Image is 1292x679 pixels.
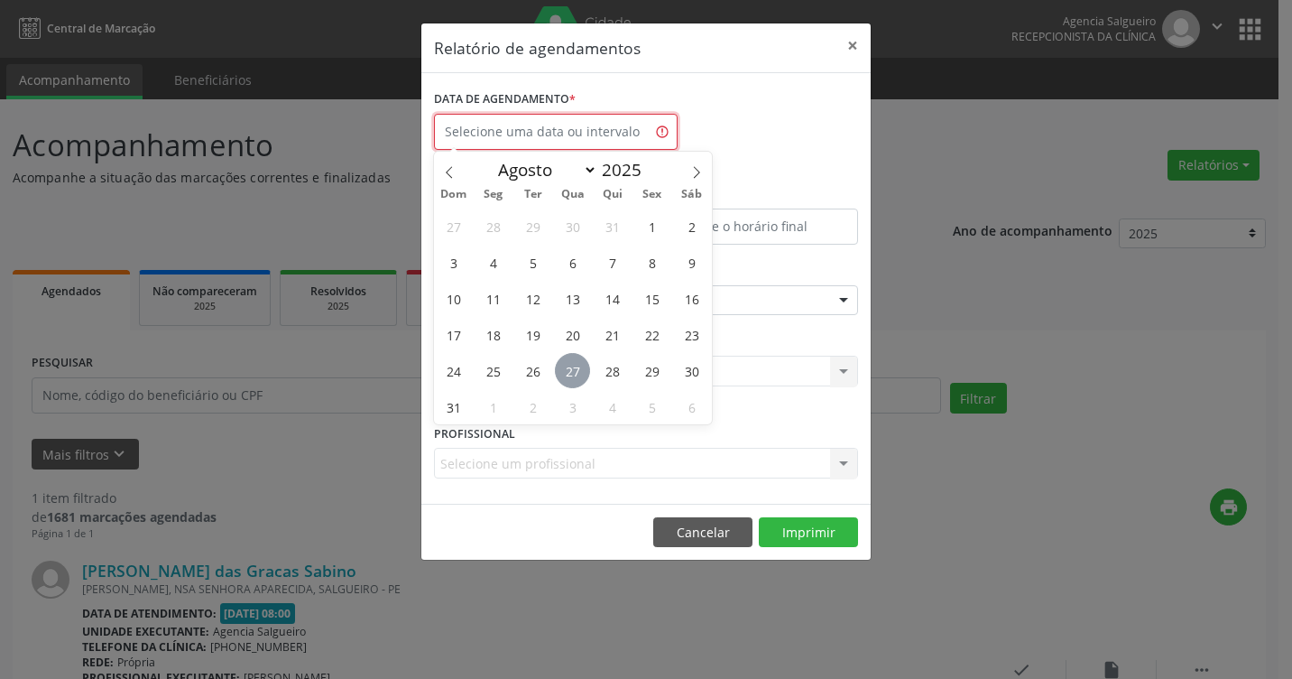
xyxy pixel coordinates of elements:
label: ATÉ [651,181,858,209]
span: Agosto 27, 2025 [555,353,590,388]
span: Agosto 2, 2025 [674,209,709,244]
span: Setembro 3, 2025 [555,389,590,424]
span: Qui [593,189,632,200]
button: Cancelar [653,517,752,548]
span: Agosto 30, 2025 [674,353,709,388]
span: Julho 28, 2025 [475,209,511,244]
h5: Relatório de agendamentos [434,36,641,60]
span: Agosto 26, 2025 [515,353,550,388]
span: Agosto 21, 2025 [595,317,630,352]
span: Agosto 12, 2025 [515,281,550,316]
span: Agosto 13, 2025 [555,281,590,316]
span: Agosto 11, 2025 [475,281,511,316]
input: Selecione uma data ou intervalo [434,114,678,150]
select: Month [489,157,597,182]
span: Agosto 8, 2025 [634,245,669,280]
span: Julho 30, 2025 [555,209,590,244]
span: Agosto 4, 2025 [475,245,511,280]
span: Agosto 24, 2025 [436,353,471,388]
span: Agosto 23, 2025 [674,317,709,352]
span: Setembro 5, 2025 [634,389,669,424]
span: Agosto 25, 2025 [475,353,511,388]
span: Setembro 6, 2025 [674,389,709,424]
span: Agosto 14, 2025 [595,281,630,316]
button: Close [835,23,871,68]
span: Julho 29, 2025 [515,209,550,244]
span: Sáb [672,189,712,200]
span: Agosto 28, 2025 [595,353,630,388]
label: PROFISSIONAL [434,420,515,448]
span: Ter [513,189,553,200]
span: Agosto 19, 2025 [515,317,550,352]
span: Agosto 9, 2025 [674,245,709,280]
span: Agosto 17, 2025 [436,317,471,352]
span: Setembro 1, 2025 [475,389,511,424]
span: Agosto 18, 2025 [475,317,511,352]
span: Agosto 10, 2025 [436,281,471,316]
span: Setembro 2, 2025 [515,389,550,424]
input: Year [597,158,657,181]
span: Agosto 3, 2025 [436,245,471,280]
span: Agosto 7, 2025 [595,245,630,280]
span: Setembro 4, 2025 [595,389,630,424]
span: Seg [474,189,513,200]
span: Sex [632,189,672,200]
span: Qua [553,189,593,200]
span: Agosto 5, 2025 [515,245,550,280]
span: Julho 31, 2025 [595,209,630,244]
span: Agosto 15, 2025 [634,281,669,316]
span: Julho 27, 2025 [436,209,471,244]
input: Selecione o horário final [651,209,858,245]
span: Agosto 6, 2025 [555,245,590,280]
span: Agosto 16, 2025 [674,281,709,316]
label: DATA DE AGENDAMENTO [434,86,576,114]
button: Imprimir [759,517,858,548]
span: Agosto 20, 2025 [555,317,590,352]
span: Agosto 1, 2025 [634,209,669,244]
span: Agosto 22, 2025 [634,317,669,352]
span: Agosto 31, 2025 [436,389,471,424]
span: Dom [434,189,474,200]
span: Agosto 29, 2025 [634,353,669,388]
